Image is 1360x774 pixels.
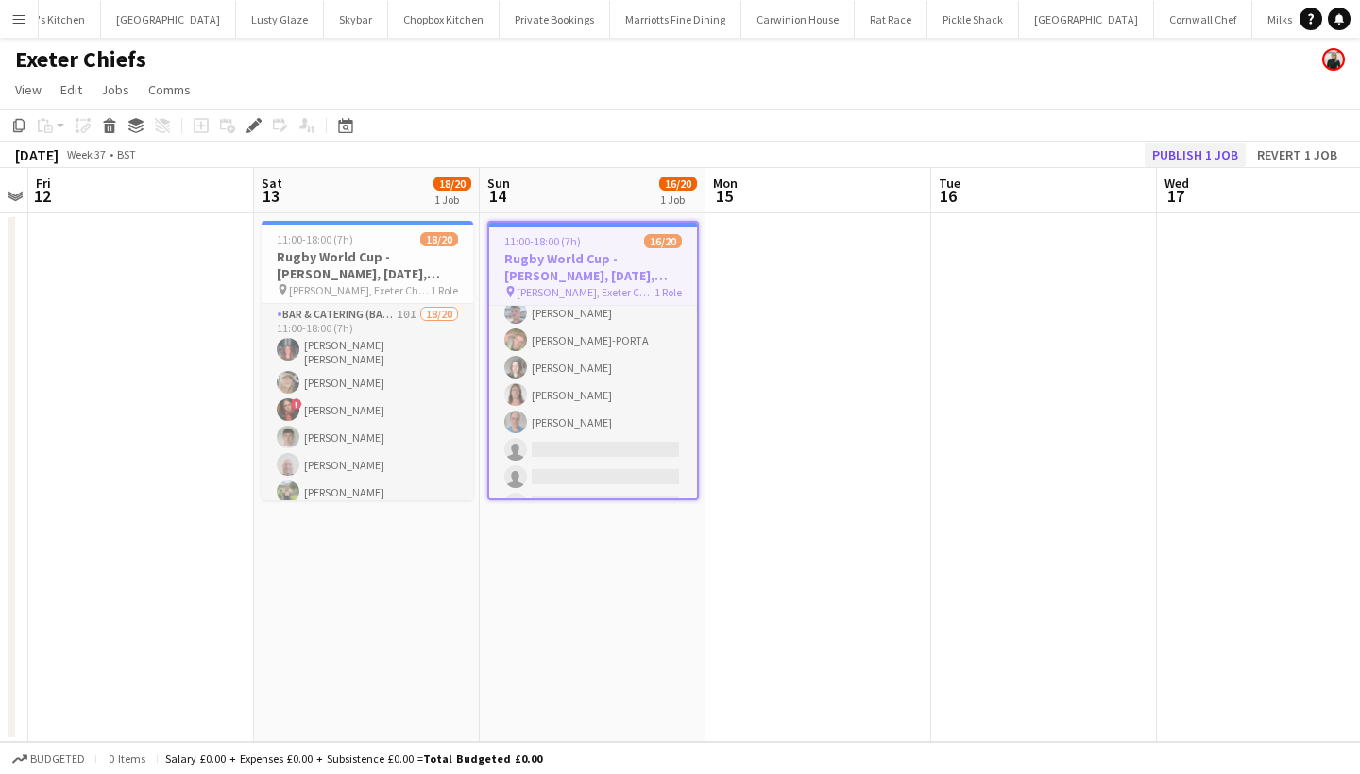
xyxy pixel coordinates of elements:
[487,175,510,192] span: Sun
[855,1,927,38] button: Rat Race
[1145,143,1246,167] button: Publish 1 job
[262,248,473,282] h3: Rugby World Cup - [PERSON_NAME], [DATE], Match Day Bar
[644,234,682,248] span: 16/20
[1164,175,1189,192] span: Wed
[713,175,738,192] span: Mon
[660,193,696,207] div: 1 Job
[610,1,741,38] button: Marriotts Fine Dining
[60,81,82,98] span: Edit
[710,185,738,207] span: 15
[291,398,302,410] span: !
[289,283,431,297] span: [PERSON_NAME], Exeter Chiefs
[165,751,542,766] div: Salary £0.00 + Expenses £0.00 + Subsistence £0.00 =
[1154,1,1252,38] button: Cornwall Chef
[62,147,110,161] span: Week 37
[141,77,198,102] a: Comms
[927,1,1019,38] button: Pickle Shack
[388,1,500,38] button: Chopbox Kitchen
[15,145,59,164] div: [DATE]
[262,175,282,192] span: Sat
[1162,185,1189,207] span: 17
[101,81,129,98] span: Jobs
[236,1,324,38] button: Lusty Glaze
[324,1,388,38] button: Skybar
[277,232,353,246] span: 11:00-18:00 (7h)
[1019,1,1154,38] button: [GEOGRAPHIC_DATA]
[53,77,90,102] a: Edit
[517,285,654,299] span: [PERSON_NAME], Exeter Chiefs
[489,250,697,284] h3: Rugby World Cup - [PERSON_NAME], [DATE], Match Day Bar
[36,175,51,192] span: Fri
[33,185,51,207] span: 12
[117,147,136,161] div: BST
[484,185,510,207] span: 14
[500,1,610,38] button: Private Bookings
[259,185,282,207] span: 13
[487,221,699,500] app-job-card: 11:00-18:00 (7h)16/20Rugby World Cup - [PERSON_NAME], [DATE], Match Day Bar [PERSON_NAME], Exeter...
[420,232,458,246] span: 18/20
[93,77,137,102] a: Jobs
[104,751,149,766] span: 0 items
[8,77,49,102] a: View
[741,1,855,38] button: Carwinion House
[431,283,458,297] span: 1 Role
[15,81,42,98] span: View
[9,749,88,769] button: Budgeted
[433,177,471,191] span: 18/20
[1322,48,1345,71] app-user-avatar: Rachael Spring
[434,193,470,207] div: 1 Job
[148,81,191,98] span: Comms
[15,45,146,74] h1: Exeter Chiefs
[1249,143,1345,167] button: Revert 1 job
[659,177,697,191] span: 16/20
[654,285,682,299] span: 1 Role
[939,175,960,192] span: Tue
[936,185,960,207] span: 16
[262,221,473,500] app-job-card: 11:00-18:00 (7h)18/20Rugby World Cup - [PERSON_NAME], [DATE], Match Day Bar [PERSON_NAME], Exeter...
[30,752,85,766] span: Budgeted
[504,234,581,248] span: 11:00-18:00 (7h)
[423,751,542,766] span: Total Budgeted £0.00
[101,1,236,38] button: [GEOGRAPHIC_DATA]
